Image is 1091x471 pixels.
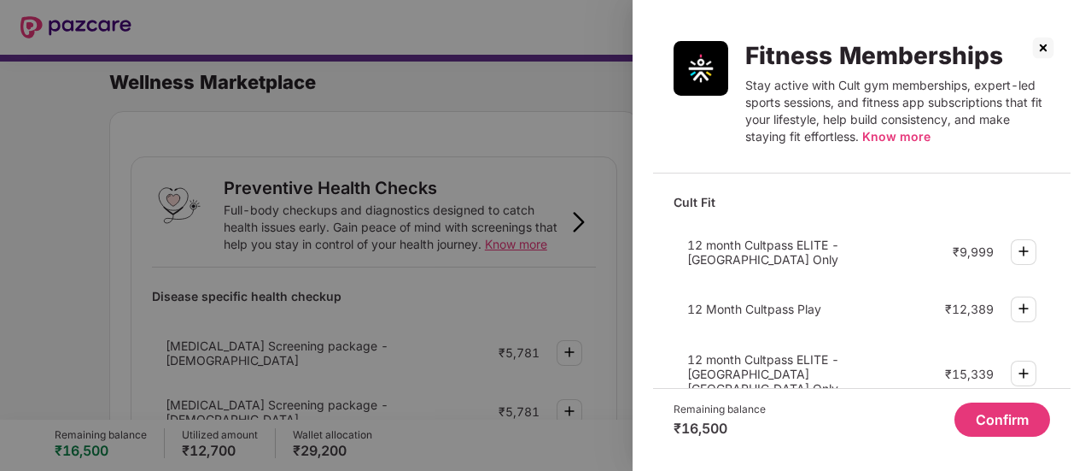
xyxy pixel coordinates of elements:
[745,77,1050,145] div: Stay active with Cult gym memberships, expert-led sports sessions, and fitness app subscriptions ...
[1013,298,1034,319] img: svg+xml;base64,PHN2ZyBpZD0iUGx1cy0zMngzMiIgeG1sbnM9Imh0dHA6Ly93d3cudzMub3JnLzIwMDAvc3ZnIiB3aWR0aD...
[1030,34,1057,62] img: svg+xml;base64,PHN2ZyBpZD0iQ3Jvc3MtMzJ4MzIiIHhtbG5zPSJodHRwOi8vd3d3LnczLm9yZy8yMDAwL3N2ZyIgd2lkdG...
[687,302,821,316] span: 12 Month Cultpass Play
[1013,363,1034,384] img: svg+xml;base64,PHN2ZyBpZD0iUGx1cy0zMngzMiIgeG1sbnM9Imh0dHA6Ly93d3cudzMub3JnLzIwMDAvc3ZnIiB3aWR0aD...
[687,238,839,267] span: 12 month Cultpass ELITE - [GEOGRAPHIC_DATA] Only
[954,403,1050,437] button: Confirm
[945,302,994,316] div: ₹12,389
[674,420,766,437] div: ₹16,500
[862,129,931,144] span: Know more
[674,187,1050,217] div: Cult Fit
[674,41,728,96] img: Fitness Memberships
[687,352,839,396] span: 12 month Cultpass ELITE - [GEOGRAPHIC_DATA] [GEOGRAPHIC_DATA] Only
[945,367,994,381] div: ₹15,339
[953,244,994,259] div: ₹9,999
[674,403,766,416] div: Remaining balance
[1013,241,1034,262] img: svg+xml;base64,PHN2ZyBpZD0iUGx1cy0zMngzMiIgeG1sbnM9Imh0dHA6Ly93d3cudzMub3JnLzIwMDAvc3ZnIiB3aWR0aD...
[745,41,1050,70] div: Fitness Memberships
